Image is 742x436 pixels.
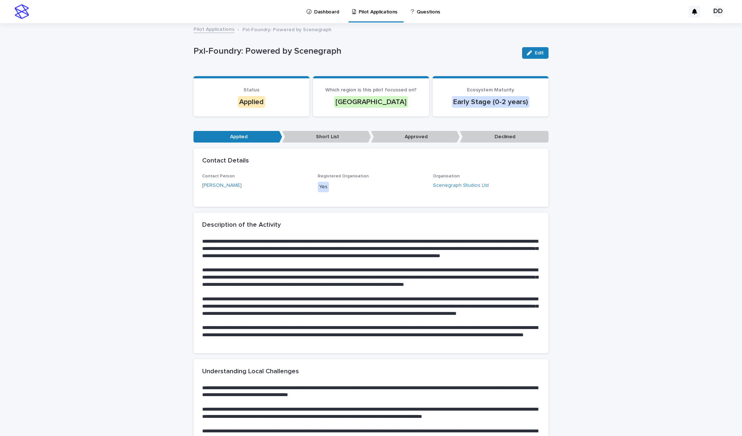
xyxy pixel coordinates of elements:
p: Pxl-Foundry: Powered by Scenegraph [193,46,516,57]
p: Approved [371,131,460,143]
span: Status [243,87,259,92]
h2: Understanding Local Challenges [202,368,299,376]
h2: Description of the Activity [202,221,281,229]
p: Declined [460,131,549,143]
button: Edit [522,47,549,59]
p: Pxl-Foundry: Powered by Scenegraph [242,25,332,33]
div: Applied [238,96,265,108]
div: DD [712,6,724,17]
span: Contact Person [202,174,235,178]
p: Short List [282,131,371,143]
div: [GEOGRAPHIC_DATA] [334,96,408,108]
span: Registered Organisation [318,174,369,178]
a: Pilot Applications [193,25,234,33]
img: stacker-logo-s-only.png [14,4,29,19]
div: Early Stage (0-2 years) [452,96,529,108]
span: Organisation [433,174,460,178]
span: Edit [535,50,544,55]
p: Applied [193,131,282,143]
div: Yes [318,182,329,192]
a: [PERSON_NAME] [202,182,242,189]
span: Which region is this pilot focussed on? [325,87,417,92]
span: Ecosystem Maturity [467,87,514,92]
h2: Contact Details [202,157,249,165]
a: Scenegraph Studios Ltd [433,182,489,189]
